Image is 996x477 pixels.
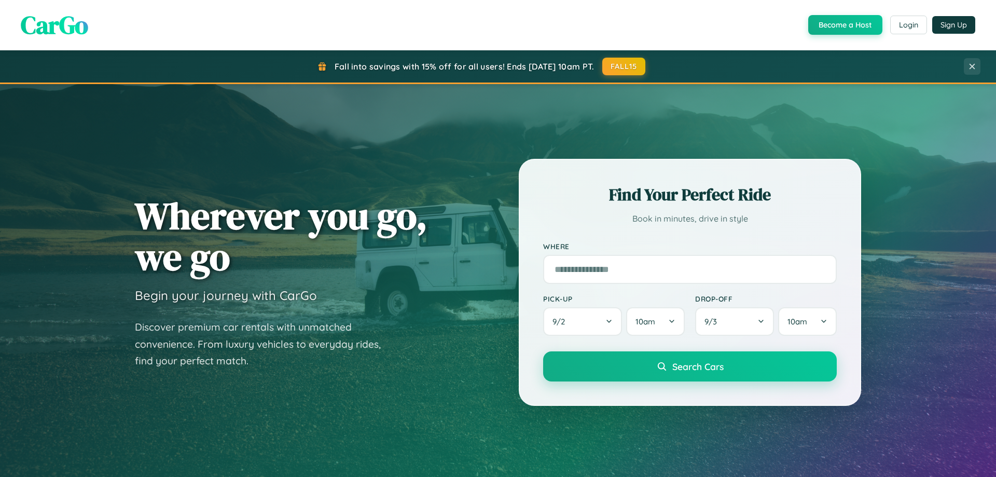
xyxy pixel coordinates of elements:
[695,307,774,336] button: 9/3
[543,242,837,251] label: Where
[778,307,837,336] button: 10am
[704,317,722,326] span: 9 / 3
[335,61,594,72] span: Fall into savings with 15% off for all users! Ends [DATE] 10am PT.
[787,317,807,326] span: 10am
[543,351,837,381] button: Search Cars
[890,16,927,34] button: Login
[635,317,655,326] span: 10am
[695,294,837,303] label: Drop-off
[543,183,837,206] h2: Find Your Perfect Ride
[543,294,685,303] label: Pick-up
[135,319,394,370] p: Discover premium car rentals with unmatched convenience. From luxury vehicles to everyday rides, ...
[135,288,317,303] h3: Begin your journey with CarGo
[808,15,882,35] button: Become a Host
[672,361,724,372] span: Search Cars
[602,58,646,75] button: FALL15
[552,317,570,326] span: 9 / 2
[543,211,837,226] p: Book in minutes, drive in style
[543,307,622,336] button: 9/2
[21,8,88,42] span: CarGo
[932,16,975,34] button: Sign Up
[135,195,427,277] h1: Wherever you go, we go
[626,307,685,336] button: 10am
